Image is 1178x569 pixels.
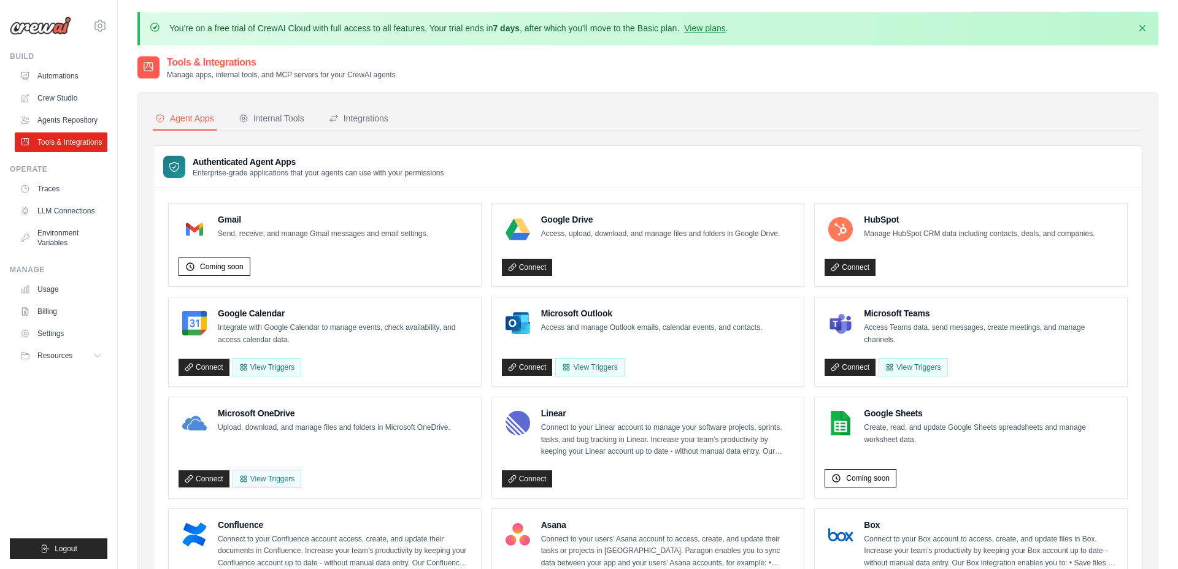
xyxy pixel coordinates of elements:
p: Manage apps, internal tools, and MCP servers for your CrewAI agents [167,70,396,80]
a: Tools & Integrations [15,132,107,152]
button: View Triggers [233,358,301,376]
h4: Microsoft Outlook [541,307,763,319]
h4: Linear [541,407,795,419]
p: Create, read, and update Google Sheets spreadsheets and manage worksheet data. [864,422,1117,446]
img: Google Drive Logo [506,217,530,242]
img: Asana Logo [506,522,530,547]
a: Connect [502,259,553,276]
img: Microsoft Teams Logo [828,311,853,335]
a: Connect [179,359,229,376]
span: Resources [37,351,72,361]
h4: Microsoft OneDrive [218,407,450,419]
img: HubSpot Logo [828,217,853,242]
a: Connect [502,359,553,376]
div: Agent Apps [155,112,214,124]
img: Microsoft Outlook Logo [506,311,530,335]
p: Send, receive, and manage Gmail messages and email settings. [218,228,428,240]
strong: 7 days [493,23,520,33]
h3: Authenticated Agent Apps [193,156,444,168]
p: Manage HubSpot CRM data including contacts, deals, and companies. [864,228,1095,240]
: View Triggers [233,470,301,488]
h4: Box [864,519,1117,531]
p: Access Teams data, send messages, create meetings, and manage channels. [864,322,1117,346]
img: Google Sheets Logo [828,411,853,435]
p: Upload, download, and manage files and folders in Microsoft OneDrive. [218,422,450,434]
h2: Tools & Integrations [167,55,396,70]
a: Billing [15,302,107,321]
a: Environment Variables [15,223,107,253]
h4: Confluence [218,519,471,531]
img: Box Logo [828,522,853,547]
button: Internal Tools [236,107,307,131]
h4: Google Sheets [864,407,1117,419]
p: Access and manage Outlook emails, calendar events, and contacts. [541,322,763,334]
p: Access, upload, download, and manage files and folders in Google Drive. [541,228,780,240]
a: Connect [179,470,229,487]
: View Triggers [555,358,624,376]
div: Internal Tools [239,112,304,124]
p: Connect to your Linear account to manage your software projects, sprints, tasks, and bug tracking... [541,422,795,458]
span: Logout [55,544,77,554]
div: Operate [10,164,107,174]
img: Microsoft OneDrive Logo [182,411,207,435]
p: Integrate with Google Calendar to manage events, check availability, and access calendar data. [218,322,471,346]
a: Agents Repository [15,110,107,130]
a: Connect [825,259,876,276]
a: Connect [825,359,876,376]
a: View plans [684,23,725,33]
h4: Gmail [218,213,428,226]
p: You're on a free trial of CrewAI Cloud with full access to all features. Your trial ends in , aft... [169,22,728,34]
h4: HubSpot [864,213,1095,226]
button: Logout [10,538,107,559]
button: Resources [15,346,107,365]
a: Traces [15,179,107,199]
button: Integrations [326,107,391,131]
div: Manage [10,265,107,275]
a: Connect [502,470,553,487]
h4: Microsoft Teams [864,307,1117,319]
div: Integrations [329,112,388,124]
img: Confluence Logo [182,522,207,547]
a: Usage [15,280,107,299]
h4: Google Calendar [218,307,471,319]
div: Build [10,52,107,61]
h4: Asana [541,519,795,531]
img: Logo [10,17,71,35]
a: Automations [15,66,107,86]
img: Gmail Logo [182,217,207,242]
a: LLM Connections [15,201,107,221]
span: Coming soon [200,262,244,272]
: View Triggers [879,358,947,376]
a: Settings [15,324,107,343]
img: Linear Logo [506,411,530,435]
img: Google Calendar Logo [182,311,207,335]
span: Coming soon [846,473,890,483]
a: Crew Studio [15,88,107,108]
p: Enterprise-grade applications that your agents can use with your permissions [193,168,444,178]
h4: Google Drive [541,213,780,226]
button: Agent Apps [153,107,217,131]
